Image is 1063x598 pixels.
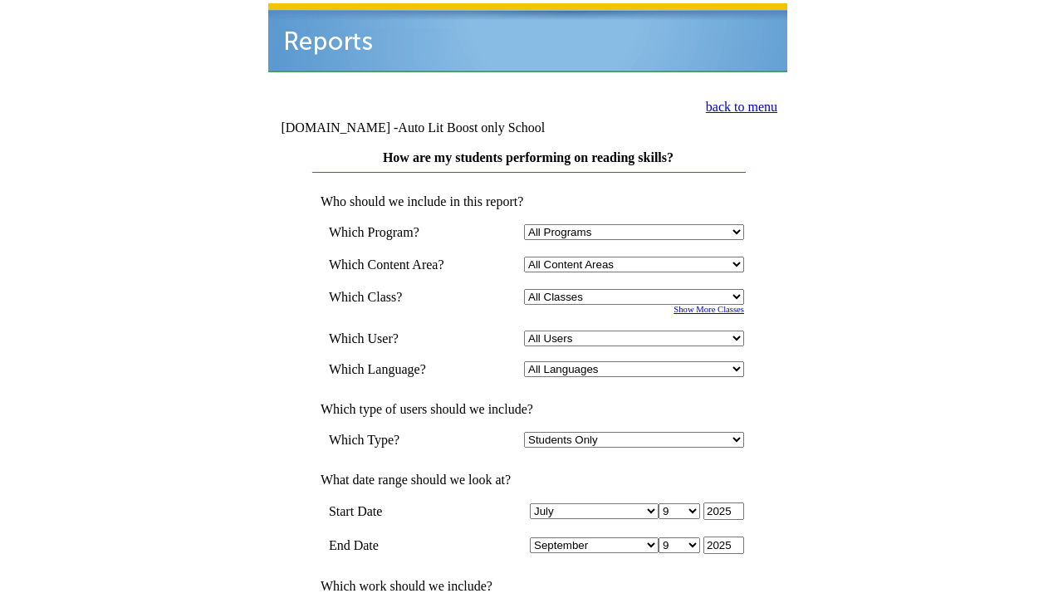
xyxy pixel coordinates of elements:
[268,3,787,72] img: header
[383,150,674,164] a: How are my students performing on reading skills?
[329,537,468,554] td: End Date
[312,194,744,209] td: Who should we include in this report?
[329,361,468,377] td: Which Language?
[312,473,744,488] td: What date range should we look at?
[398,120,545,135] nobr: Auto Lit Boost only School
[312,579,744,594] td: Which work should we include?
[312,402,744,417] td: Which type of users should we include?
[706,100,777,114] a: back to menu
[329,257,444,272] nobr: Which Content Area?
[329,502,468,520] td: Start Date
[329,432,468,448] td: Which Type?
[329,331,468,346] td: Which User?
[329,289,468,305] td: Which Class?
[674,305,744,314] a: Show More Classes
[281,120,586,135] td: [DOMAIN_NAME] -
[329,224,468,240] td: Which Program?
